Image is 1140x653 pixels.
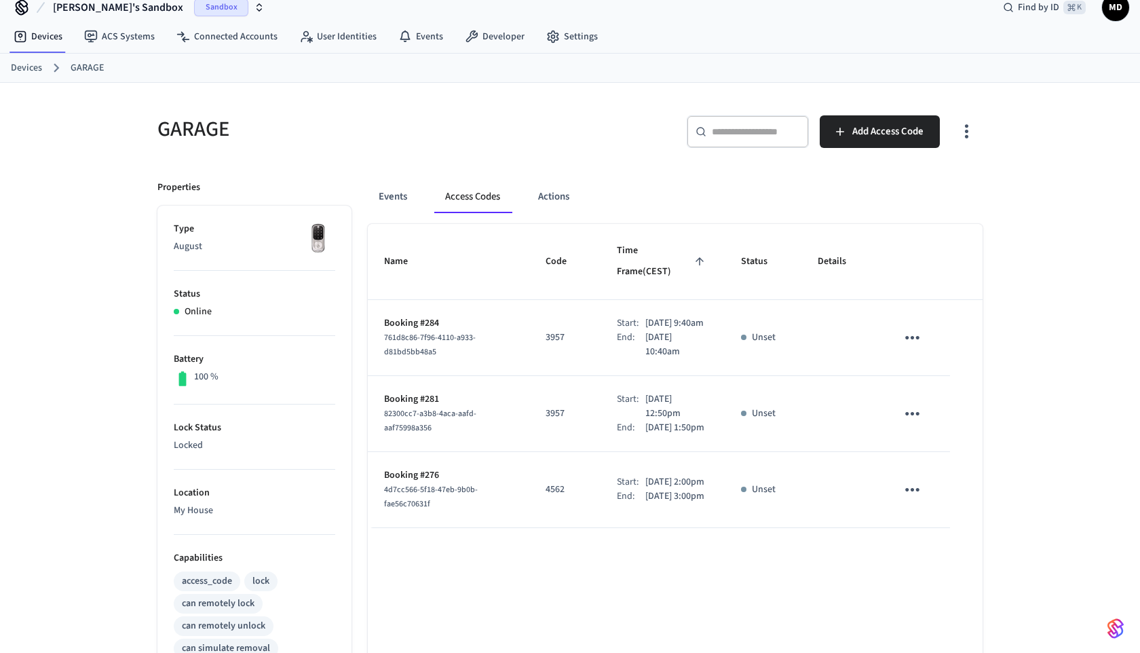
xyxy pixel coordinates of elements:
[617,331,645,359] div: End:
[157,115,562,143] h5: GARAGE
[546,331,584,345] p: 3957
[818,251,864,272] span: Details
[384,251,425,272] span: Name
[645,316,704,331] p: [DATE] 9:40am
[387,24,454,49] a: Events
[617,489,645,504] div: End:
[174,439,335,453] p: Locked
[252,574,269,589] div: lock
[1107,618,1124,639] img: SeamLogoGradient.69752ec5.svg
[174,504,335,518] p: My House
[645,392,708,421] p: [DATE] 12:50pm
[852,123,924,141] span: Add Access Code
[752,483,776,497] p: Unset
[182,597,254,611] div: can remotely lock
[645,475,704,489] p: [DATE] 2:00pm
[434,181,511,213] button: Access Codes
[645,331,708,359] p: [DATE] 10:40am
[3,24,73,49] a: Devices
[174,421,335,435] p: Lock Status
[73,24,166,49] a: ACS Systems
[194,370,218,384] p: 100 %
[454,24,535,49] a: Developer
[174,352,335,367] p: Battery
[174,486,335,500] p: Location
[617,421,645,435] div: End:
[820,115,940,148] button: Add Access Code
[185,305,212,319] p: Online
[384,468,513,483] p: Booking #276
[384,332,476,358] span: 761d8c86-7f96-4110-a933-d81bd5bb48a5
[617,240,708,283] span: Time Frame(CEST)
[546,251,584,272] span: Code
[752,407,776,421] p: Unset
[11,61,42,75] a: Devices
[535,24,609,49] a: Settings
[157,181,200,195] p: Properties
[182,619,265,633] div: can remotely unlock
[617,475,645,489] div: Start:
[384,392,513,407] p: Booking #281
[174,287,335,301] p: Status
[1063,1,1086,14] span: ⌘ K
[368,181,418,213] button: Events
[368,181,983,213] div: ant example
[174,240,335,254] p: August
[741,251,785,272] span: Status
[546,407,584,421] p: 3957
[174,222,335,236] p: Type
[384,316,513,331] p: Booking #284
[182,574,232,589] div: access_code
[645,421,704,435] p: [DATE] 1:50pm
[71,61,104,75] a: GARAGE
[368,224,983,528] table: sticky table
[174,551,335,565] p: Capabilities
[527,181,580,213] button: Actions
[546,483,584,497] p: 4562
[752,331,776,345] p: Unset
[384,408,476,434] span: 82300cc7-a3b8-4aca-aafd-aaf75998a356
[1018,1,1059,14] span: Find by ID
[288,24,387,49] a: User Identities
[617,316,645,331] div: Start:
[166,24,288,49] a: Connected Accounts
[301,222,335,256] img: Yale Assure Touchscreen Wifi Smart Lock, Satin Nickel, Front
[645,489,704,504] p: [DATE] 3:00pm
[617,392,645,421] div: Start:
[384,484,478,510] span: 4d7cc566-5f18-47eb-9b0b-fae56c70631f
